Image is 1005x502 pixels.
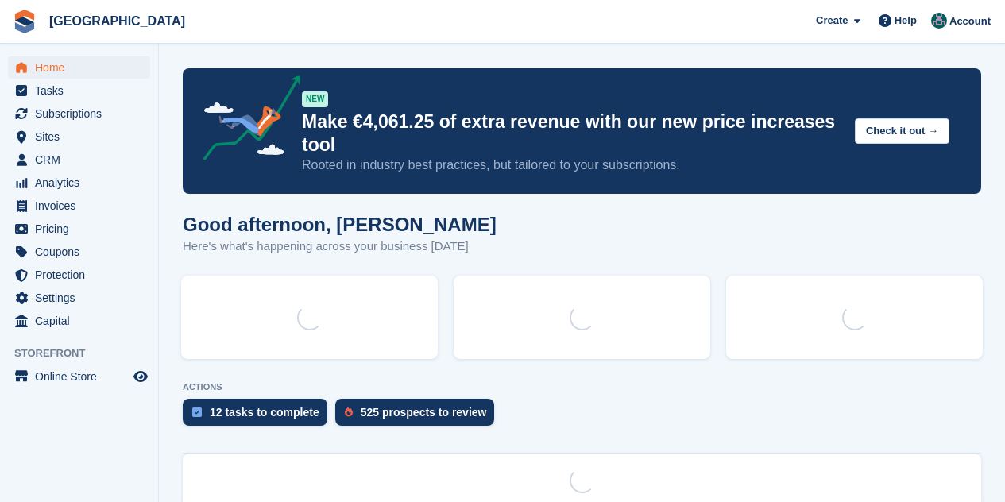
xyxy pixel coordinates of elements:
[895,13,917,29] span: Help
[8,125,150,148] a: menu
[35,287,130,309] span: Settings
[190,75,301,166] img: price-adjustments-announcement-icon-8257ccfd72463d97f412b2fc003d46551f7dbcb40ab6d574587a9cd5c0d94...
[35,241,130,263] span: Coupons
[13,10,37,33] img: stora-icon-8386f47178a22dfd0bd8f6a31ec36ba5ce8667c1dd55bd0f319d3a0aa187defe.svg
[855,118,949,145] button: Check it out →
[35,264,130,286] span: Protection
[35,79,130,102] span: Tasks
[8,195,150,217] a: menu
[35,125,130,148] span: Sites
[210,406,319,419] div: 12 tasks to complete
[931,13,947,29] img: Željko Gobac
[8,365,150,388] a: menu
[35,218,130,240] span: Pricing
[816,13,848,29] span: Create
[302,156,842,174] p: Rooted in industry best practices, but tailored to your subscriptions.
[8,264,150,286] a: menu
[302,91,328,107] div: NEW
[345,407,353,417] img: prospect-51fa495bee0391a8d652442698ab0144808aea92771e9ea1ae160a38d050c398.svg
[8,218,150,240] a: menu
[8,149,150,171] a: menu
[335,399,503,434] a: 525 prospects to review
[183,382,981,392] p: ACTIONS
[949,14,991,29] span: Account
[43,8,191,34] a: [GEOGRAPHIC_DATA]
[35,149,130,171] span: CRM
[8,241,150,263] a: menu
[361,406,487,419] div: 525 prospects to review
[35,310,130,332] span: Capital
[183,399,335,434] a: 12 tasks to complete
[35,365,130,388] span: Online Store
[183,237,497,256] p: Here's what's happening across your business [DATE]
[8,102,150,125] a: menu
[35,56,130,79] span: Home
[8,56,150,79] a: menu
[8,287,150,309] a: menu
[192,407,202,417] img: task-75834270c22a3079a89374b754ae025e5fb1db73e45f91037f5363f120a921f8.svg
[302,110,842,156] p: Make €4,061.25 of extra revenue with our new price increases tool
[8,79,150,102] a: menu
[35,102,130,125] span: Subscriptions
[131,367,150,386] a: Preview store
[35,172,130,194] span: Analytics
[14,346,158,361] span: Storefront
[8,172,150,194] a: menu
[8,310,150,332] a: menu
[35,195,130,217] span: Invoices
[183,214,497,235] h1: Good afternoon, [PERSON_NAME]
